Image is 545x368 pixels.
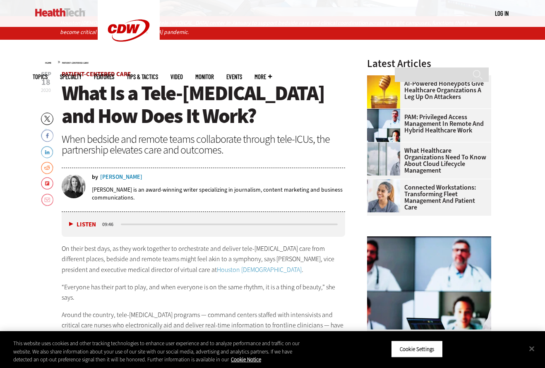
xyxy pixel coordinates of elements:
[62,174,86,198] img: Amy Burroughs
[367,114,486,134] a: PAM: Privileged Access Management in Remote and Hybrid Healthcare Work
[254,74,272,80] span: More
[367,75,400,108] img: jar of honey with a honey dipper
[101,221,120,228] div: duration
[231,356,261,363] a: More information about your privacy
[391,340,443,358] button: Cookie Settings
[100,174,142,180] a: [PERSON_NAME]
[13,339,300,364] div: This website uses cookies and other tracking technologies to enhance user experience and to analy...
[69,221,96,228] button: Listen
[226,74,242,80] a: Events
[367,75,404,82] a: jar of honey with a honey dipper
[367,142,400,176] img: doctor in front of clouds and reflective building
[127,74,158,80] a: Tips & Tactics
[367,236,491,330] img: remote call with care team
[33,74,48,80] span: Topics
[35,8,85,17] img: Home
[367,184,486,211] a: Connected Workstations: Transforming Fleet Management and Patient Care
[62,310,346,352] p: Around the country, tele-[MEDICAL_DATA] programs ­— command centers staffed with intensivists and...
[367,58,491,69] h3: Latest Articles
[62,79,324,130] span: What Is a Tele-[MEDICAL_DATA] and How Does It Work?
[62,282,346,303] p: “Everyone has their part to play, and when everyone is on the same rhythm, it is a thing of beaut...
[195,74,214,80] a: MonITor
[523,339,541,358] button: Close
[495,10,509,17] a: Log in
[94,74,114,80] a: Features
[98,55,160,63] a: CDW
[217,265,302,274] a: Houston [DEMOGRAPHIC_DATA]
[60,74,82,80] span: Specialty
[170,74,183,80] a: Video
[367,179,400,212] img: nurse smiling at patient
[92,174,98,180] span: by
[367,330,491,348] p: Security
[367,109,400,142] img: remote call with care team
[62,212,346,237] div: media player
[367,80,486,100] a: AI-Powered Honeypots Give Healthcare Organizations a Leg Up on Attackers
[62,134,346,155] div: When bedside and remote teams collaborate through tele-ICUs, the partnership elevates care and ou...
[367,142,404,149] a: doctor in front of clouds and reflective building
[367,109,404,115] a: remote call with care team
[495,9,509,18] div: User menu
[367,147,486,174] a: What Healthcare Organizations Need To Know About Cloud Lifecycle Management
[62,243,346,275] p: On their best days, as they work together to orchestrate and deliver tele-[MEDICAL_DATA] care fro...
[92,186,346,202] p: [PERSON_NAME] is an award-winning writer specializing in journalism, content marketing and busine...
[367,179,404,186] a: nurse smiling at patient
